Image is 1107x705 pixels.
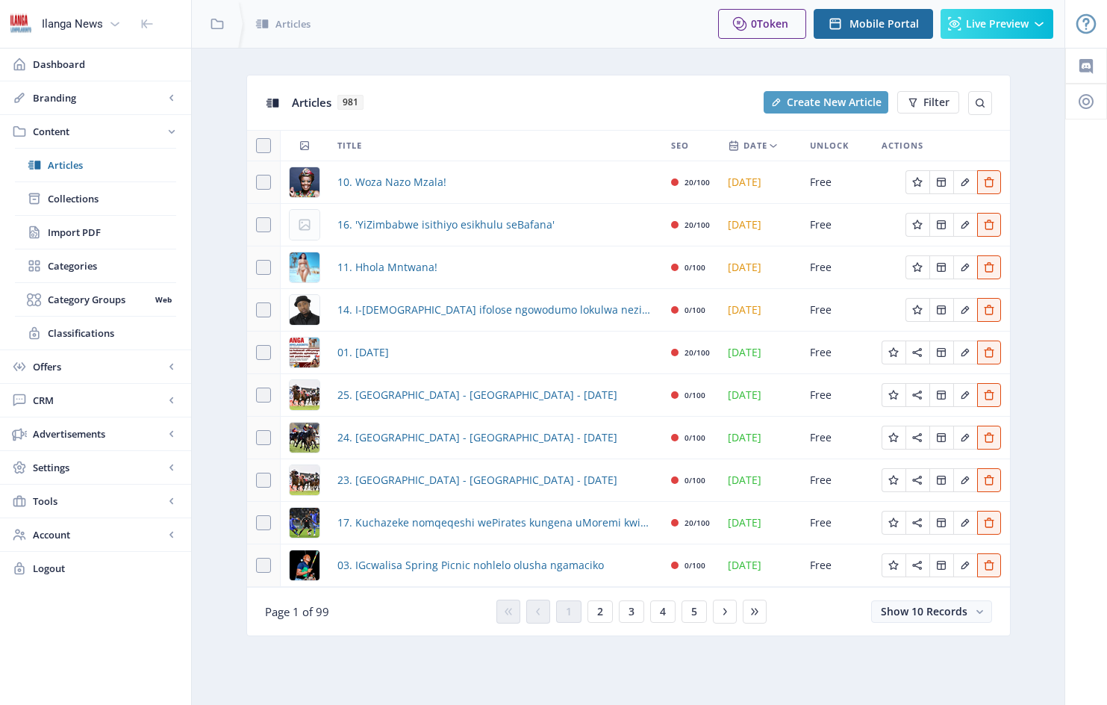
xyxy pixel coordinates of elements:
[337,258,437,276] a: 11. Hhola Mntwana!
[556,600,581,623] button: 1
[682,600,707,623] button: 5
[33,57,179,72] span: Dashboard
[953,344,977,358] a: Edit page
[764,91,888,114] button: Create New Article
[905,302,929,316] a: Edit page
[290,423,319,453] img: bd59ddaa-29a5-4ab7-8d89-8f17abac0c15.png
[660,606,666,618] span: 4
[977,387,1001,401] a: Edit page
[757,16,788,31] span: Token
[882,472,905,486] a: Edit page
[719,289,801,332] td: [DATE]
[685,514,710,532] div: 20/100
[685,471,705,489] div: 0/100
[905,429,929,444] a: Edit page
[691,606,697,618] span: 5
[33,527,164,542] span: Account
[719,544,801,587] td: [DATE]
[292,95,331,110] span: Articles
[905,557,929,571] a: Edit page
[801,332,873,374] td: Free
[897,91,959,114] button: Filter
[882,137,923,155] span: Actions
[33,426,164,441] span: Advertisements
[719,502,801,544] td: [DATE]
[685,429,705,447] div: 0/100
[801,502,873,544] td: Free
[685,173,710,191] div: 20/100
[33,124,164,139] span: Content
[719,459,801,502] td: [DATE]
[881,604,967,618] span: Show 10 Records
[685,216,710,234] div: 20/100
[566,606,572,618] span: 1
[597,606,603,618] span: 2
[337,556,604,574] span: 03. IGcwalisa Spring Picnic nohlelo olusha ngamaciko
[882,557,905,571] a: Edit page
[290,167,319,197] img: f03b073f-f510-4b25-a76f-751b26ac5787.png
[33,460,164,475] span: Settings
[953,259,977,273] a: Edit page
[337,386,617,404] a: 25. [GEOGRAPHIC_DATA] - [GEOGRAPHIC_DATA] - [DATE]
[905,515,929,529] a: Edit page
[977,515,1001,529] a: Edit page
[48,258,176,273] span: Categories
[905,174,929,188] a: Edit page
[671,137,689,155] span: SEO
[882,344,905,358] a: Edit page
[905,217,929,231] a: Edit page
[929,174,953,188] a: Edit page
[953,429,977,444] a: Edit page
[966,18,1029,30] span: Live Preview
[619,600,644,623] button: 3
[929,387,953,401] a: Edit page
[337,173,446,191] a: 10. Woza Nazo Mzala!
[755,91,888,114] a: New page
[337,137,362,155] span: Title
[15,317,176,350] a: Classifications
[923,96,949,108] span: Filter
[719,161,801,204] td: [DATE]
[33,90,164,105] span: Branding
[801,161,873,204] td: Free
[743,137,767,155] span: Date
[290,295,319,325] img: a3b7f0e6-d21c-43fe-b8be-d485ec8f7bcf.png
[685,258,705,276] div: 0/100
[15,283,176,316] a: Category GroupsWeb
[15,149,176,181] a: Articles
[977,259,1001,273] a: Edit page
[265,604,329,619] span: Page 1 of 99
[48,225,176,240] span: Import PDF
[685,301,705,319] div: 0/100
[801,417,873,459] td: Free
[801,374,873,417] td: Free
[629,606,634,618] span: 3
[929,472,953,486] a: Edit page
[685,556,705,574] div: 0/100
[929,515,953,529] a: Edit page
[719,204,801,246] td: [DATE]
[9,12,33,36] img: 6e32966d-d278-493e-af78-9af65f0c2223.png
[977,557,1001,571] a: Edit page
[953,174,977,188] a: Edit page
[929,344,953,358] a: Edit page
[337,514,653,532] a: 17. Kuchazeke nomqeqeshi wePirates kungena uMoremi kwiBafana
[929,259,953,273] a: Edit page
[33,393,164,408] span: CRM
[977,472,1001,486] a: Edit page
[801,289,873,332] td: Free
[337,216,555,234] span: 16. 'YiZimbabwe isithiyo esikhulu seBafana'
[15,249,176,282] a: Categories
[810,137,849,155] span: Unlock
[801,204,873,246] td: Free
[685,344,710,361] div: 20/100
[953,217,977,231] a: Edit page
[977,302,1001,316] a: Edit page
[337,429,617,447] a: 24. [GEOGRAPHIC_DATA] - [GEOGRAPHIC_DATA] - [DATE]
[290,380,319,410] img: 673ed69a-e894-40bf-ad8c-dc15bf597805.png
[719,332,801,374] td: [DATE]
[48,191,176,206] span: Collections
